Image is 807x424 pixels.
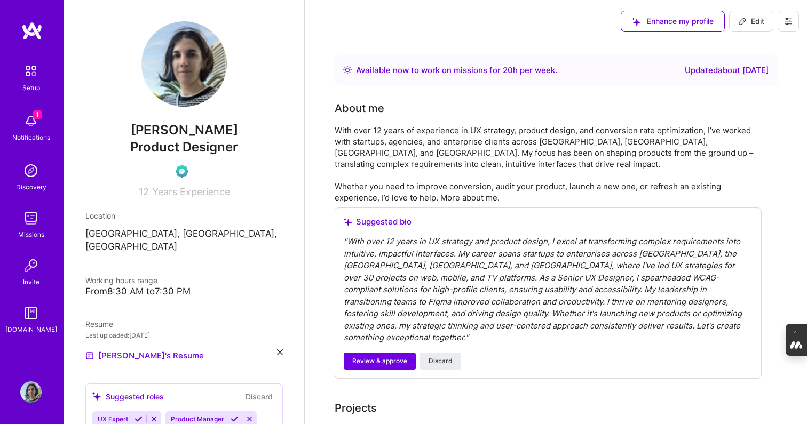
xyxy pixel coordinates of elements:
a: User Avatar [18,381,44,403]
span: UX Expert [98,415,128,423]
img: teamwork [20,207,42,229]
div: [DOMAIN_NAME] [5,324,57,335]
span: Enhance my profile [632,16,714,27]
i: Accept [231,415,239,423]
i: Accept [134,415,143,423]
div: Projects [335,400,377,416]
div: Updated about [DATE] [685,64,769,77]
i: icon SuggestedTeams [92,392,101,401]
span: Years Experience [152,186,230,197]
img: User Avatar [20,381,42,403]
span: 12 [139,186,149,197]
div: About me [335,100,384,116]
img: Resume [85,351,94,360]
img: User Avatar [141,21,227,107]
i: Reject [150,415,158,423]
i: icon SuggestedTeams [632,18,640,26]
span: Resume [85,319,113,329]
div: " With over 12 years in UX strategy and product design, I excel at transforming complex requireme... [344,236,753,344]
button: Edit [729,11,773,32]
span: [PERSON_NAME] [85,122,283,138]
div: Setup [22,82,40,93]
i: icon SuggestedTeams [344,218,352,226]
div: Missions [18,229,44,240]
img: bell [20,110,42,132]
button: Discard [242,390,276,403]
img: setup [20,60,42,82]
span: Discard [429,356,453,366]
div: Notifications [12,132,50,143]
button: Review & approve [344,353,416,370]
button: Discard [420,353,461,370]
a: [PERSON_NAME]'s Resume [85,349,204,362]
img: logo [21,21,43,41]
span: Review & approve [352,356,407,366]
i: icon Close [277,349,283,355]
div: With over 12 years of experience in UX strategy, product design, and conversion rate optimization... [335,125,762,203]
div: Last uploaded: [DATE] [85,330,283,341]
div: Suggested bio [344,217,753,227]
img: guide book [20,302,42,324]
p: [GEOGRAPHIC_DATA], [GEOGRAPHIC_DATA], [GEOGRAPHIC_DATA] [85,228,283,253]
div: Invite [23,276,39,287]
img: discovery [20,160,42,181]
span: Edit [738,16,764,27]
img: Evaluation Call Pending [176,165,188,178]
div: From 8:30 AM to 7:30 PM [85,286,283,297]
span: Working hours range [85,276,157,285]
div: Suggested roles [92,391,164,402]
div: Available now to work on missions for h per week . [356,64,557,77]
div: Location [85,210,283,221]
div: Discovery [16,181,46,193]
button: Enhance my profile [621,11,725,32]
img: Availability [343,66,352,74]
i: Reject [246,415,254,423]
span: Product Designer [130,139,238,155]
span: 20 [503,65,513,75]
img: Invite [20,255,42,276]
span: 1 [33,110,42,119]
span: Product Manager [171,415,224,423]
